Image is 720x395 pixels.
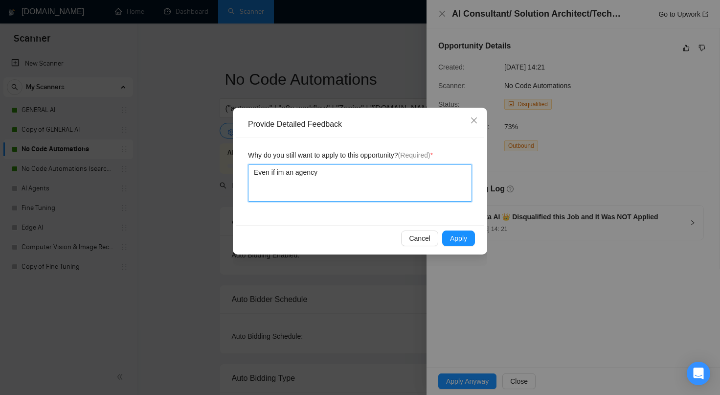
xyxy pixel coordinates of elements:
[409,233,430,244] span: Cancel
[248,150,433,161] span: Why do you still want to apply to this opportunity?
[687,362,710,385] div: Open Intercom Messenger
[248,164,472,202] textarea: Even if im an agency
[248,119,479,130] div: Provide Detailed Feedback
[461,108,487,134] button: Close
[450,233,467,244] span: Apply
[401,231,438,246] button: Cancel
[470,116,478,124] span: close
[398,151,430,159] span: (Required)
[442,231,475,246] button: Apply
